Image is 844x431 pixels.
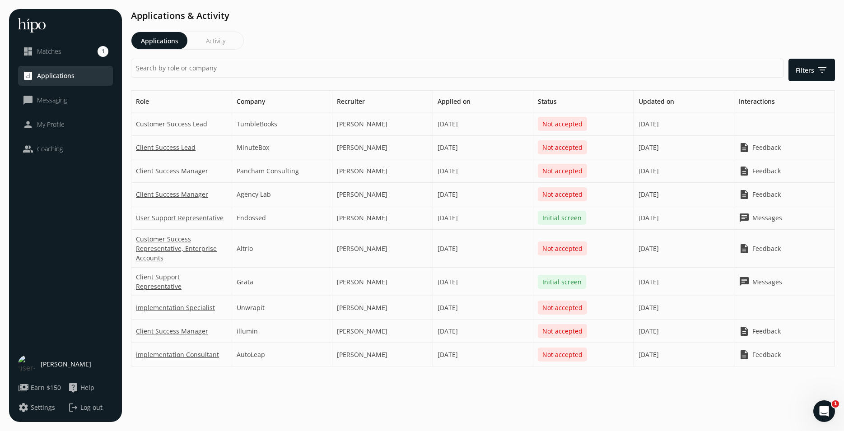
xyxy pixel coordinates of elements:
a: personMy Profile [23,119,108,130]
div: Agency Lab [232,183,333,206]
span: Settings [31,403,55,412]
span: person [23,119,33,130]
span: people [23,144,33,154]
span: Coaching [37,144,63,153]
a: Implementation Specialist [136,303,215,312]
a: analyticsApplications [23,70,108,81]
span: Messages [752,277,782,287]
div: [DATE] [433,159,534,183]
span: description [739,189,750,200]
span: description [739,243,750,254]
span: [DATE] [639,350,659,359]
span: description [739,166,750,176]
div: Unwrapit [232,296,333,320]
h5: Recruiter [332,91,433,112]
div: Altrio [232,230,333,268]
a: chat_bubble_outlineMessaging [23,95,108,106]
div: [DATE] [433,230,534,268]
h5: Company [232,91,333,112]
span: chat_bubble_outline [23,95,33,106]
button: Applications [131,32,187,49]
span: description [739,326,750,337]
span: [DATE] [639,277,659,287]
span: Initial screen [538,275,586,289]
div: [DATE] [433,136,534,159]
span: Feedback [752,190,781,199]
div: [DATE] [433,296,534,320]
button: settingsSettings [18,402,55,413]
span: Messages [752,213,782,222]
h5: Status [533,91,634,112]
a: User Support Representative [136,213,224,222]
span: Not accepted [538,301,587,315]
span: description [739,142,750,153]
div: [PERSON_NAME] [332,320,433,343]
span: Not accepted [538,187,587,201]
div: [DATE] [433,183,534,206]
span: Not accepted [538,241,587,255]
span: [DATE] [639,213,659,222]
span: [PERSON_NAME] [41,360,91,369]
span: [DATE] [639,166,659,176]
span: Initial screen [538,211,586,225]
div: [DATE] [433,206,534,230]
span: Not accepted [538,324,587,338]
div: [PERSON_NAME] [332,343,433,366]
div: TumbleBooks [232,112,333,136]
span: 1 [98,46,108,57]
span: My Profile [37,120,65,129]
span: Feedback [752,166,781,176]
div: Endossed [232,206,333,230]
a: Implementation Consultant [136,350,219,359]
span: Feedback [752,143,781,152]
button: Filtersfilter_list [788,59,835,81]
span: [DATE] [639,303,659,312]
span: chat [739,213,750,223]
div: [PERSON_NAME] [332,268,433,296]
div: [DATE] [433,343,534,366]
a: paymentsEarn $150 [18,382,63,393]
span: 1 [832,400,839,408]
div: Grata [232,268,333,296]
span: [DATE] [639,244,659,253]
span: analytics [23,70,33,81]
span: filter_list [817,65,828,75]
img: hh-logo-white [18,18,46,32]
div: [DATE] [433,112,534,136]
span: Feedback [752,244,781,253]
span: [DATE] [639,190,659,199]
span: [DATE] [639,143,659,152]
span: description [739,349,750,360]
span: settings [18,402,29,413]
div: Pancham Consulting [232,159,333,183]
button: live_helpHelp [68,382,94,393]
span: chat [739,276,750,287]
span: Log out [80,403,103,412]
span: Not accepted [538,164,587,178]
input: Search by role or company [131,59,784,78]
h5: Role [131,91,232,112]
div: [PERSON_NAME] [332,230,433,268]
button: paymentsEarn $150 [18,382,61,393]
div: MinuteBox [232,136,333,159]
a: Client Success Manager [136,166,208,176]
h5: Updated on [634,91,735,112]
img: user-photo [18,355,36,373]
div: AutoLeap [232,343,333,366]
a: Customer Success Representative, Enterprise Accounts [136,234,227,263]
div: [DATE] [433,320,534,343]
span: Not accepted [538,140,587,154]
span: [DATE] [639,119,659,129]
div: [PERSON_NAME] [332,159,433,183]
span: Feedback [752,326,781,336]
div: [PERSON_NAME] [332,206,433,230]
h1: Applications & Activity [131,9,835,23]
span: [DATE] [639,326,659,336]
iframe: Intercom live chat [813,400,835,422]
a: Client Support Representative [136,272,227,291]
span: live_help [68,382,79,393]
a: dashboardMatches1 [23,46,108,57]
a: settingsSettings [18,402,63,413]
span: Not accepted [538,348,587,361]
span: payments [18,382,29,393]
